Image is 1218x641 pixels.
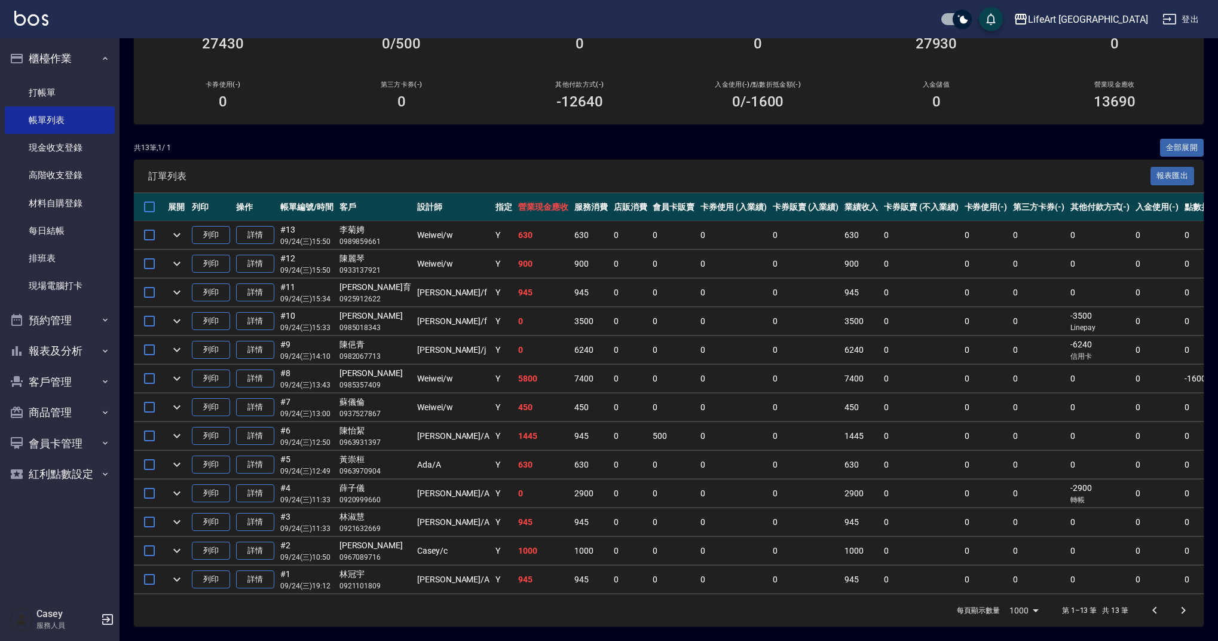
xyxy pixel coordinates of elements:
td: 0 [962,480,1011,508]
button: expand row [168,312,186,330]
span: 訂單列表 [148,170,1150,182]
td: 945 [571,422,611,450]
button: 櫃檯作業 [5,43,115,74]
td: 0 [650,307,697,335]
td: 0 [770,250,842,278]
button: 列印 [192,542,230,560]
td: 0 [962,422,1011,450]
td: Y [492,480,515,508]
h3: 0 [576,35,584,52]
td: 0 [650,336,697,364]
td: 0 [611,451,650,479]
td: 0 [1067,393,1133,422]
th: 客戶 [336,193,414,221]
div: LifeArt [GEOGRAPHIC_DATA] [1028,12,1148,27]
p: 0925912622 [339,294,411,304]
td: 900 [571,250,611,278]
th: 卡券販賣 (不入業績) [881,193,961,221]
td: 0 [962,451,1011,479]
td: Y [492,307,515,335]
td: -2900 [1067,480,1133,508]
p: 0937527867 [339,408,411,419]
td: 0 [1133,422,1182,450]
p: 09/24 (三) 15:50 [280,265,333,276]
h2: 其他付款方式(-) [505,81,654,88]
td: 5800 [515,365,571,393]
h2: 第三方卡券(-) [326,81,476,88]
p: 轉帳 [1070,495,1130,505]
h3: 0 [754,35,762,52]
button: expand row [168,370,186,387]
td: 0 [650,393,697,422]
td: [PERSON_NAME] /j [414,336,492,364]
td: 0 [1067,451,1133,479]
button: 全部展開 [1160,139,1204,157]
td: 630 [515,451,571,479]
h3: 0 /-1600 [732,93,784,110]
td: 3500 [571,307,611,335]
td: 900 [515,250,571,278]
td: 0 [1067,279,1133,307]
th: 設計師 [414,193,492,221]
p: 0920999660 [339,495,411,505]
td: Y [492,365,515,393]
th: 展開 [165,193,189,221]
button: 列印 [192,427,230,445]
td: Y [492,221,515,249]
button: expand row [168,542,186,560]
a: 排班表 [5,245,115,272]
td: 0 [697,221,770,249]
div: [PERSON_NAME] [339,310,411,322]
h2: 卡券使用(-) [148,81,298,88]
td: 0 [650,250,697,278]
td: 0 [611,221,650,249]
td: 0 [650,279,697,307]
td: 0 [1010,451,1067,479]
button: save [979,7,1003,31]
td: #10 [277,307,336,335]
td: 0 [881,451,961,479]
a: 現場電腦打卡 [5,272,115,300]
p: 0963970904 [339,466,411,477]
th: 操作 [233,193,277,221]
button: 登出 [1158,8,1204,30]
td: 900 [841,250,881,278]
th: 第三方卡券(-) [1010,193,1067,221]
td: -3500 [1067,307,1133,335]
h3: 0 [932,93,941,110]
td: Y [492,451,515,479]
button: 列印 [192,513,230,532]
p: 09/24 (三) 13:43 [280,380,333,390]
td: 0 [1133,279,1182,307]
button: 列印 [192,370,230,388]
td: 0 [611,250,650,278]
td: Y [492,393,515,422]
td: 0 [770,307,842,335]
p: 服務人員 [36,620,97,631]
td: Weiwei /w [414,365,492,393]
td: Weiwei /w [414,221,492,249]
button: 商品管理 [5,397,115,428]
td: 6240 [841,336,881,364]
h3: 27930 [916,35,957,52]
td: 0 [1010,480,1067,508]
p: 0933137921 [339,265,411,276]
button: 列印 [192,312,230,331]
h3: 0 [1110,35,1119,52]
a: 帳單列表 [5,106,115,134]
a: 詳情 [236,312,274,331]
a: 詳情 [236,456,274,474]
img: Person [10,608,33,631]
p: 信用卡 [1070,351,1130,362]
td: 0 [881,393,961,422]
td: 945 [515,279,571,307]
td: 630 [841,451,881,479]
p: 0989859661 [339,236,411,247]
h5: Casey [36,608,97,620]
h2: 入金使用(-) /點數折抵金額(-) [683,81,833,88]
td: 0 [1010,250,1067,278]
td: Y [492,250,515,278]
td: 0 [962,393,1011,422]
a: 詳情 [236,513,274,532]
td: 0 [962,307,1011,335]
